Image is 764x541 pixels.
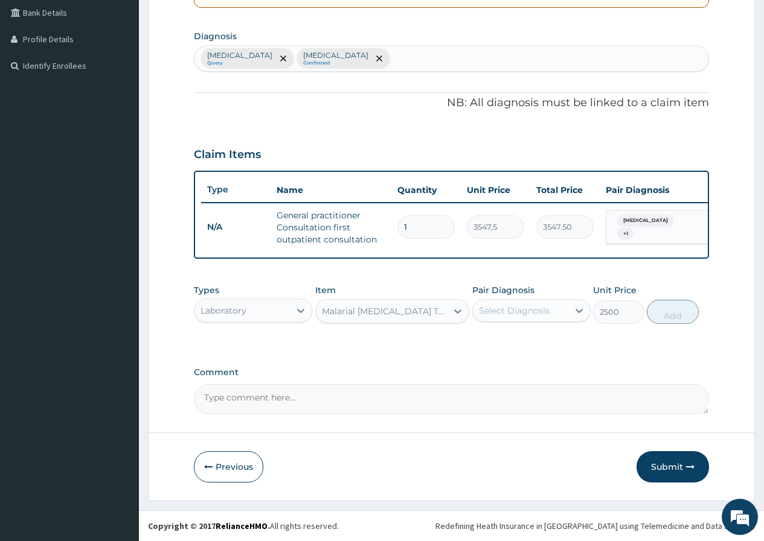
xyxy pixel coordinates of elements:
a: RelianceHMO [216,520,268,531]
footer: All rights reserved. [139,510,764,541]
span: We're online! [70,152,167,274]
div: Laboratory [201,305,246,317]
label: Item [315,284,336,296]
th: Total Price [530,178,600,202]
button: Previous [194,451,263,482]
h3: Claim Items [194,148,261,162]
th: Name [271,178,391,202]
td: General practitioner Consultation first outpatient consultation [271,203,391,252]
span: remove selection option [374,53,385,64]
label: Diagnosis [194,30,237,42]
th: Unit Price [461,178,530,202]
span: + 1 [617,228,634,240]
label: Types [194,285,219,296]
div: Select Diagnosis [479,305,550,317]
button: Submit [637,451,709,482]
p: [MEDICAL_DATA] [207,51,272,60]
div: Malarial [MEDICAL_DATA] Thick and thin films - [Blood] [322,305,449,317]
p: [MEDICAL_DATA] [303,51,368,60]
td: N/A [201,216,271,238]
img: d_794563401_company_1708531726252_794563401 [22,60,49,90]
div: Minimize live chat window [198,6,227,35]
div: Redefining Heath Insurance in [GEOGRAPHIC_DATA] using Telemedicine and Data Science! [435,520,755,532]
textarea: Type your message and hit 'Enter' [6,329,230,372]
label: Pair Diagnosis [472,284,534,296]
th: Pair Diagnosis [600,178,733,202]
label: Unit Price [593,284,637,296]
th: Type [201,179,271,201]
small: Query [207,60,272,66]
strong: Copyright © 2017 . [148,520,270,531]
small: Confirmed [303,60,368,66]
label: Comment [194,367,709,378]
div: Chat with us now [63,68,203,83]
button: Add [647,300,698,324]
span: [MEDICAL_DATA] [617,215,674,227]
span: remove selection option [278,53,289,64]
p: NB: All diagnosis must be linked to a claim item [194,95,709,111]
th: Quantity [391,178,461,202]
